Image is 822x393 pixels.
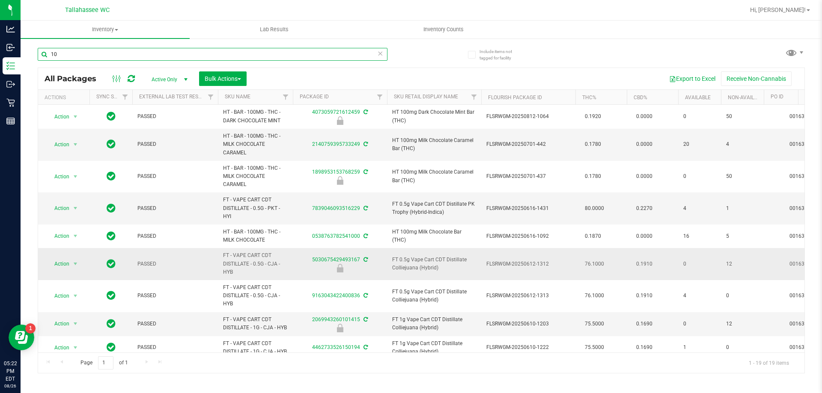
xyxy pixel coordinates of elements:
[632,318,657,330] span: 0.1690
[392,168,476,184] span: HT 100mg Milk Chocolate Caramel Bar (THC)
[726,343,759,352] span: 0
[137,112,213,121] span: PASSED
[21,26,190,33] span: Inventory
[137,232,213,240] span: PASSED
[70,258,81,270] span: select
[292,324,388,332] div: Newly Received
[312,316,360,322] a: 2069943260101415
[392,256,476,272] span: FT 0.5g Vape Cart CDT Distillate Colliejuana (Hybrid)
[118,90,132,104] a: Filter
[70,342,81,354] span: select
[362,233,368,239] span: Sync from Compliance System
[292,176,388,185] div: Newly Received
[789,173,813,179] a: 00163482
[392,200,476,216] span: FT 0.5g Vape Cart CDT Distillate PK Trophy (Hybrid-Indica)
[205,75,241,82] span: Bulk Actions
[312,233,360,239] a: 0538763782541000
[632,258,657,270] span: 0.1910
[683,232,716,240] span: 16
[683,112,716,121] span: 0
[362,344,368,350] span: Sync from Compliance System
[634,95,647,100] a: CBD%
[45,74,105,83] span: All Packages
[73,356,135,369] span: Page of 1
[789,141,813,147] a: 00163485
[70,318,81,330] span: select
[581,110,605,123] span: 0.1920
[248,26,300,33] span: Lab Results
[107,230,116,242] span: In Sync
[742,356,796,369] span: 1 - 19 of 19 items
[632,341,657,354] span: 0.1690
[6,25,15,33] inline-svg: Analytics
[292,264,388,272] div: Newly Received
[581,318,608,330] span: 75.5000
[581,230,605,242] span: 0.1870
[488,95,542,100] a: Flourish Package ID
[789,113,813,119] a: 00163488
[683,320,716,328] span: 0
[292,116,388,125] div: Newly Received
[632,110,657,123] span: 0.0000
[789,233,813,239] a: 00163485
[392,316,476,332] span: FT 1g Vape Cart CDT Distillate Colliejuana (Hybrid)
[683,172,716,180] span: 0
[581,202,608,215] span: 80.0000
[581,138,605,151] span: 0.1780
[359,21,528,38] a: Inventory Counts
[223,164,288,189] span: HT - BAR - 100MG - THC - MILK CHOCOLATE CARAMEL
[581,170,605,183] span: 0.1780
[137,172,213,180] span: PASSED
[771,94,783,100] a: PO ID
[726,232,759,240] span: 5
[4,360,17,383] p: 05:22 PM EDT
[581,258,608,270] span: 76.1000
[107,318,116,330] span: In Sync
[47,258,70,270] span: Action
[789,205,813,211] a: 00163487
[139,94,206,100] a: External Lab Test Result
[223,284,288,308] span: FT - VAPE CART CDT DISTILLATE - 0.5G - CJA - HYB
[107,290,116,301] span: In Sync
[6,98,15,107] inline-svg: Retail
[726,140,759,148] span: 4
[312,293,360,298] a: 9163043422400836
[392,340,476,356] span: FT 1g Vape Cart CDT Distillate Colliejuana (Hybrid)
[789,321,813,327] a: 00163488
[486,204,570,213] span: FLSRWGM-20250616-1431
[70,111,81,123] span: select
[486,343,570,352] span: FLSRWGM-20250610-1222
[9,325,34,350] iframe: Resource center
[47,290,70,302] span: Action
[47,171,70,183] span: Action
[137,343,213,352] span: PASSED
[750,6,806,13] span: Hi, [PERSON_NAME]!
[377,48,383,59] span: Clear
[223,228,288,244] span: HT - BAR - 100MG - THC - MILK CHOCOLATE
[107,258,116,270] span: In Sync
[632,170,657,183] span: 0.0000
[392,136,476,153] span: HT 100mg Milk Chocolate Caramel Bar (THC)
[683,140,716,148] span: 20
[467,90,481,104] a: Filter
[96,94,129,100] a: Sync Status
[137,320,213,328] span: PASSED
[107,341,116,353] span: In Sync
[6,117,15,125] inline-svg: Reports
[312,205,360,211] a: 7839046093516229
[394,94,458,100] a: Sku Retail Display Name
[223,340,288,356] span: FT - VAPE CART CDT DISTILLATE - 1G - CJA - HYB
[199,71,247,86] button: Bulk Actions
[70,290,81,302] span: select
[223,108,288,124] span: HT - BAR - 100MG - THC - DARK CHOCOLATE MINT
[486,260,570,268] span: FLSRWGM-20250612-1312
[789,261,813,267] a: 00163486
[486,112,570,121] span: FLSRWGM-20250812-1064
[789,293,813,298] a: 00163471
[21,21,190,38] a: Inventory
[685,95,711,100] a: Available
[632,202,657,215] span: 0.2270
[107,138,116,150] span: In Sync
[47,111,70,123] span: Action
[204,90,218,104] a: Filter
